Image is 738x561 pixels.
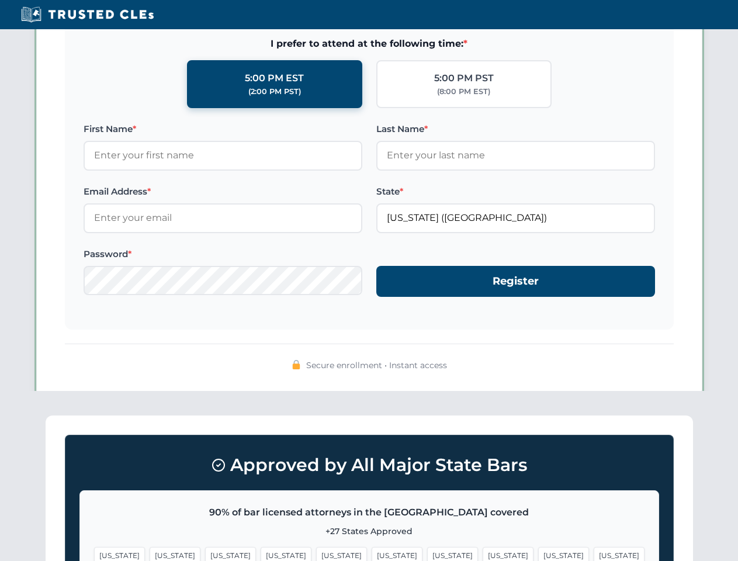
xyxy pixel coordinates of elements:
[248,86,301,98] div: (2:00 PM PST)
[245,71,304,86] div: 5:00 PM EST
[84,36,655,51] span: I prefer to attend at the following time:
[376,266,655,297] button: Register
[434,71,494,86] div: 5:00 PM PST
[84,122,362,136] label: First Name
[376,203,655,233] input: Florida (FL)
[292,360,301,369] img: 🔒
[84,247,362,261] label: Password
[437,86,490,98] div: (8:00 PM EST)
[94,505,645,520] p: 90% of bar licensed attorneys in the [GEOGRAPHIC_DATA] covered
[94,525,645,538] p: +27 States Approved
[376,185,655,199] label: State
[376,141,655,170] input: Enter your last name
[79,449,659,481] h3: Approved by All Major State Bars
[18,6,157,23] img: Trusted CLEs
[376,122,655,136] label: Last Name
[306,359,447,372] span: Secure enrollment • Instant access
[84,141,362,170] input: Enter your first name
[84,203,362,233] input: Enter your email
[84,185,362,199] label: Email Address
